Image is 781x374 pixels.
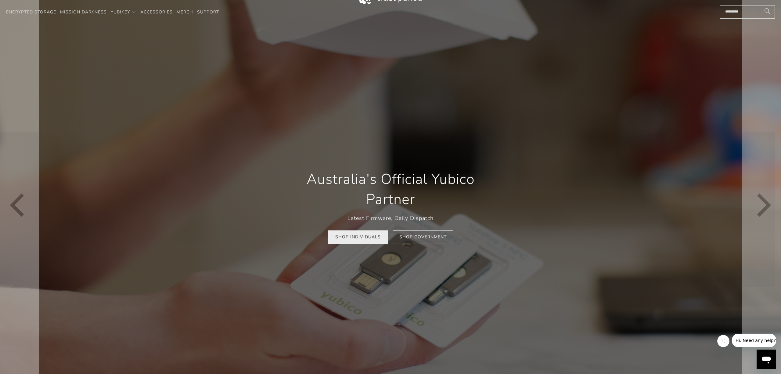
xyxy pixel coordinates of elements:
a: Merch [177,5,193,20]
a: Encrypted Storage [6,5,56,20]
a: Mission Darkness [60,5,107,20]
a: Shop Individuals [328,231,388,244]
iframe: Button to launch messaging window [757,350,776,369]
iframe: Message from company [732,334,776,347]
summary: YubiKey [111,5,136,20]
span: Merch [177,9,193,15]
h1: Australia's Official Yubico Partner [290,169,491,209]
p: Latest Firmware, Daily Dispatch [290,214,491,223]
a: Support [197,5,219,20]
input: Search... [720,5,775,19]
span: Accessories [140,9,173,15]
iframe: Close message [717,335,729,347]
button: Search [760,5,775,19]
a: Shop Government [393,231,453,244]
span: Mission Darkness [60,9,107,15]
span: Support [197,9,219,15]
nav: Translation missing: en.navigation.header.main_nav [6,5,219,20]
span: YubiKey [111,9,130,15]
a: Accessories [140,5,173,20]
span: Encrypted Storage [6,9,56,15]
